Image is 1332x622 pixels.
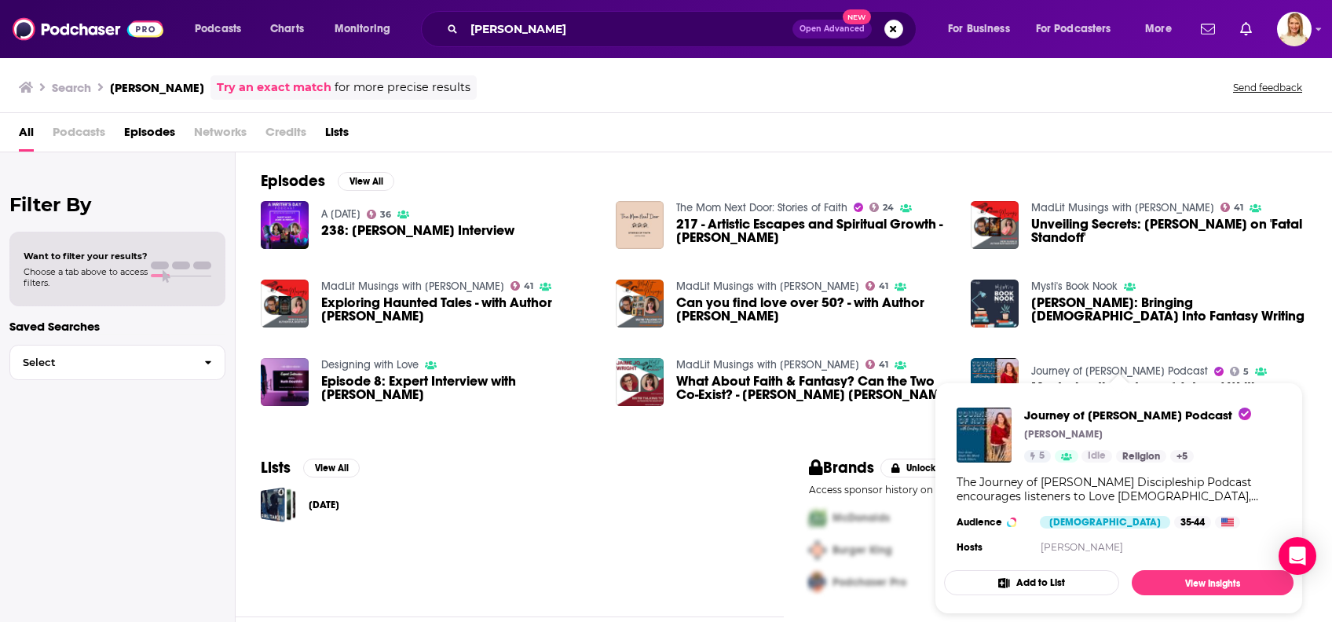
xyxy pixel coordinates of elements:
[261,171,325,191] h2: Episodes
[261,458,291,477] h2: Lists
[971,358,1019,406] img: Mentoring the Future of Art and Writing
[1234,204,1243,211] span: 41
[676,296,952,323] a: Can you find love over 50? - with Author Ruth Douthitt
[948,18,1010,40] span: For Business
[1234,16,1258,42] a: Show notifications dropdown
[957,541,983,554] h4: Hosts
[676,358,859,371] a: MadLit Musings with Jaime Jo Wright
[1036,18,1111,40] span: For Podcasters
[436,11,931,47] div: Search podcasts, credits, & more...
[524,283,533,290] span: 41
[1132,570,1294,595] a: View Insights
[303,459,360,477] button: View All
[324,16,411,42] button: open menu
[1195,16,1221,42] a: Show notifications dropdown
[879,361,888,368] span: 41
[260,16,313,42] a: Charts
[261,280,309,327] img: Exploring Haunted Tales - with Author Ruth Douthitt
[9,319,225,334] p: Saved Searches
[676,280,859,293] a: MadLit Musings with Jaime Jo Wright
[321,280,504,293] a: MadLit Musings with Jaime Jo Wright
[1145,18,1172,40] span: More
[1031,364,1208,378] a: Journey of Ruth Discipleship Podcast
[309,496,339,514] a: [DATE]
[261,487,296,522] span: June 2022
[883,204,894,211] span: 24
[1031,218,1307,244] span: Unveiling Secrets: [PERSON_NAME] on 'Fatal Standoff'
[184,16,262,42] button: open menu
[1041,541,1123,553] a: [PERSON_NAME]
[1039,448,1045,464] span: 5
[1024,428,1103,441] p: [PERSON_NAME]
[367,210,392,219] a: 36
[13,14,163,44] img: Podchaser - Follow, Share and Rate Podcasts
[865,360,889,369] a: 41
[53,119,105,152] span: Podcasts
[1277,12,1312,46] span: Logged in as leannebush
[1230,367,1250,376] a: 5
[321,358,419,371] a: Designing with Love
[19,119,34,152] a: All
[957,475,1281,503] div: The Journey of [PERSON_NAME] Discipleship Podcast encourages listeners to Love [DEMOGRAPHIC_DATA]...
[1040,516,1170,529] div: [DEMOGRAPHIC_DATA]
[1024,450,1051,463] a: 5
[261,358,309,406] img: Episode 8: Expert Interview with Ruth Douthitt
[1174,516,1211,529] div: 35-44
[800,25,865,33] span: Open Advanced
[971,280,1019,327] img: Ruth Douthitt: Bringing Jesus Into Fantasy Writing
[1279,537,1316,575] div: Open Intercom Messenger
[832,576,906,589] span: Podchaser Pro
[957,408,1012,463] img: Journey of Ruth Discipleship Podcast
[52,80,91,95] h3: Search
[809,484,1307,496] p: Access sponsor history on the top 5,000 podcasts.
[321,375,597,401] a: Episode 8: Expert Interview with Ruth Douthitt
[1031,280,1118,293] a: Mysti's Book Nook
[1228,81,1307,94] button: Send feedback
[616,280,664,327] img: Can you find love over 50? - with Author Ruth Douthitt
[510,281,534,291] a: 41
[338,172,394,191] button: View All
[194,119,247,152] span: Networks
[809,458,874,477] h2: Brands
[321,207,360,221] a: A Writer's Day
[9,345,225,380] button: Select
[1088,448,1106,464] span: Idle
[676,375,952,401] a: What About Faith & Fantasy? Can the Two Co-Exist? - Guest Author Ruth Douthitt
[676,296,952,323] span: Can you find love over 50? - with Author [PERSON_NAME]
[879,283,888,290] span: 41
[676,218,952,244] a: 217 - Artistic Escapes and Spiritual Growth - Ruth Douthitt
[261,171,394,191] a: EpisodesView All
[869,203,895,212] a: 24
[1170,450,1194,463] a: +5
[937,16,1030,42] button: open menu
[1134,16,1191,42] button: open menu
[803,534,832,566] img: Second Pro Logo
[1031,218,1307,244] a: Unveiling Secrets: Ruth Douthitt on 'Fatal Standoff'
[321,375,597,401] span: Episode 8: Expert Interview with [PERSON_NAME]
[1031,296,1307,323] span: [PERSON_NAME]: Bringing [DEMOGRAPHIC_DATA] Into Fantasy Writing
[971,201,1019,249] img: Unveiling Secrets: Ruth Douthitt on 'Fatal Standoff'
[1024,408,1251,423] a: Journey of Ruth Discipleship Podcast
[843,9,871,24] span: New
[832,511,890,525] span: McDonalds
[1220,203,1244,212] a: 41
[1026,16,1134,42] button: open menu
[270,18,304,40] span: Charts
[124,119,175,152] a: Episodes
[335,79,470,97] span: for more precise results
[1116,450,1166,463] a: Religion
[880,459,947,477] button: Unlock
[957,516,1027,529] h3: Audience
[616,358,664,406] img: What About Faith & Fantasy? Can the Two Co-Exist? - Guest Author Ruth Douthitt
[1243,368,1249,375] span: 5
[261,201,309,249] a: 238: Ruth Douthitt Interview
[792,20,872,38] button: Open AdvancedNew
